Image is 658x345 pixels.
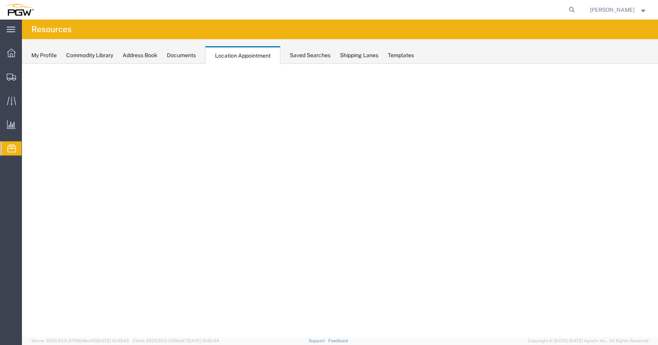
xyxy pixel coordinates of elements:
[123,51,157,60] div: Address Book
[589,5,647,14] button: [PERSON_NAME]
[205,46,280,64] div: Location Appointment
[22,64,658,337] iframe: FS Legacy Container
[31,51,57,60] div: My Profile
[328,338,348,343] a: Feedback
[309,338,328,343] a: Support
[132,338,219,343] span: Client: 2025.20.0-035ba07
[187,338,219,343] span: [DATE] 10:52:44
[528,338,649,344] span: Copyright © [DATE]-[DATE] Agistix Inc., All Rights Reserved
[31,338,129,343] span: Server: 2025.20.0-970904bc0f3
[66,51,113,60] div: Commodity Library
[388,51,414,60] div: Templates
[290,51,331,60] div: Saved Searches
[31,20,72,39] h4: Resources
[590,5,634,14] span: Brandy Shannon
[5,4,34,16] img: logo
[97,338,129,343] span: [DATE] 10:43:43
[167,51,196,60] div: Documents
[340,51,378,60] div: Shipping Lanes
